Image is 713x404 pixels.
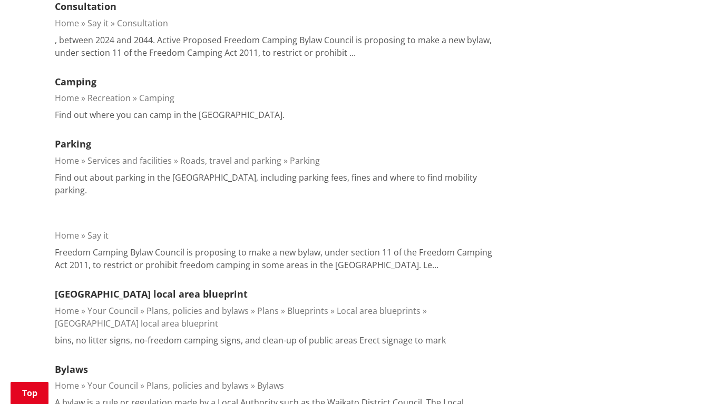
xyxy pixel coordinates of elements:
a: Camping [55,75,96,88]
p: Freedom Camping Bylaw Council is proposing to make a new bylaw, under section 11 of the Freedom C... [55,246,504,271]
p: Find out about parking in the [GEOGRAPHIC_DATA], including parking fees, fines and where to find ... [55,171,504,196]
a: Top [11,382,48,404]
a: Plans, policies and bylaws [146,380,249,391]
a: Say it [87,17,109,29]
a: Plans [257,305,279,317]
a: Home [55,155,79,166]
a: Your Council [87,305,138,317]
p: , between 2024 and 2044. Active Proposed Freedom Camping Bylaw Council is proposing to make a new... [55,34,504,59]
a: Parking [290,155,320,166]
a: Home [55,380,79,391]
a: Home [55,92,79,104]
a: Recreation [87,92,131,104]
a: Blueprints [287,305,328,317]
a: Services and facilities [87,155,172,166]
a: [GEOGRAPHIC_DATA] local area blueprint [55,288,248,300]
a: Roads, travel and parking [180,155,281,166]
p: Find out where you can camp in the [GEOGRAPHIC_DATA]. [55,109,285,121]
a: Your Council [87,380,138,391]
a: Home [55,17,79,29]
a: Bylaws [55,363,88,376]
a: Camping [139,92,174,104]
a: Plans, policies and bylaws [146,305,249,317]
a: Say it [87,230,109,241]
iframe: Messenger Launcher [665,360,702,398]
a: [GEOGRAPHIC_DATA] local area blueprint [55,318,218,329]
a: Home [55,230,79,241]
a: Local area blueprints [337,305,421,317]
a: Parking [55,137,91,150]
a: Bylaws [257,380,284,391]
p: bins, no litter signs, no-freedom camping signs, and clean-up of public areas Erect signage to mark [55,334,446,347]
a: Home [55,305,79,317]
a: Consultation [117,17,168,29]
